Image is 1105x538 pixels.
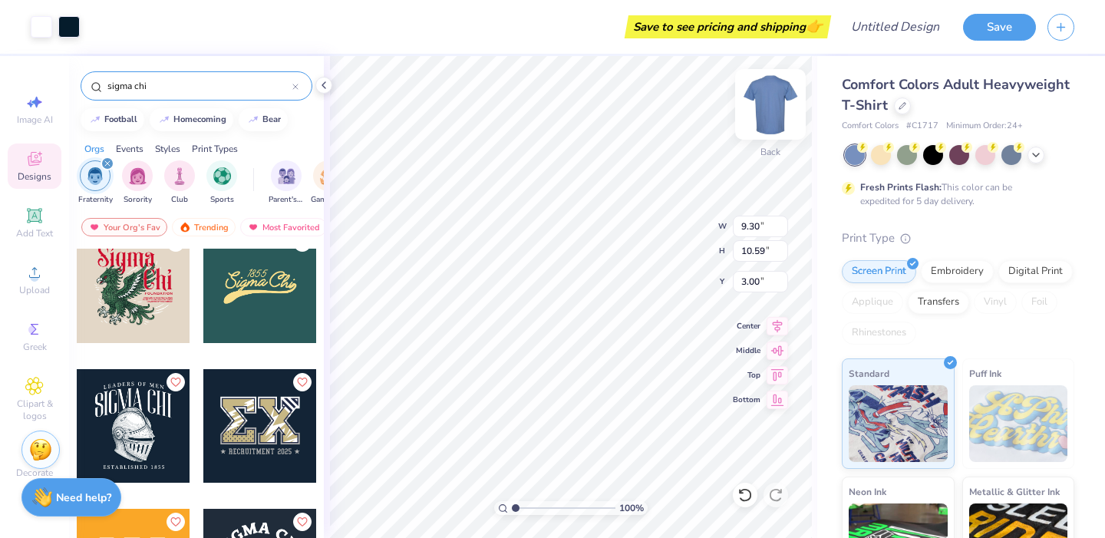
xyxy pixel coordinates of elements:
[18,170,51,183] span: Designs
[293,513,312,531] button: Like
[628,15,827,38] div: Save to see pricing and shipping
[172,218,236,236] div: Trending
[311,160,346,206] button: filter button
[155,142,180,156] div: Styles
[122,160,153,206] button: filter button
[269,160,304,206] div: filter for Parent's Weekend
[78,194,113,206] span: Fraternity
[733,321,760,332] span: Center
[293,373,312,391] button: Like
[171,194,188,206] span: Club
[733,370,760,381] span: Top
[908,291,969,314] div: Transfers
[129,167,147,185] img: Sorority Image
[842,75,1070,114] span: Comfort Colors Adult Heavyweight T-Shirt
[17,114,53,126] span: Image AI
[78,160,113,206] div: filter for Fraternity
[760,145,780,159] div: Back
[239,108,288,131] button: bear
[849,365,889,381] span: Standard
[240,218,327,236] div: Most Favorited
[269,194,304,206] span: Parent's Weekend
[213,167,231,185] img: Sports Image
[56,490,111,505] strong: Need help?
[311,160,346,206] div: filter for Game Day
[89,115,101,124] img: trend_line.gif
[849,484,886,500] span: Neon Ink
[842,322,916,345] div: Rhinestones
[88,222,101,233] img: most_fav.gif
[998,260,1073,283] div: Digital Print
[842,260,916,283] div: Screen Print
[84,142,104,156] div: Orgs
[81,108,144,131] button: football
[78,160,113,206] button: filter button
[106,78,292,94] input: Try "Alpha"
[19,284,50,296] span: Upload
[842,120,899,133] span: Comfort Colors
[974,291,1017,314] div: Vinyl
[210,194,234,206] span: Sports
[740,74,801,135] img: Back
[860,181,942,193] strong: Fresh Prints Flash:
[164,160,195,206] button: filter button
[192,142,238,156] div: Print Types
[278,167,295,185] img: Parent's Weekend Image
[16,467,53,479] span: Decorate
[619,501,644,515] span: 100 %
[733,345,760,356] span: Middle
[849,385,948,462] img: Standard
[806,17,823,35] span: 👉
[963,14,1036,41] button: Save
[1021,291,1057,314] div: Foil
[247,115,259,124] img: trend_line.gif
[311,194,346,206] span: Game Day
[81,218,167,236] div: Your Org's Fav
[969,385,1068,462] img: Puff Ink
[8,398,61,422] span: Clipart & logos
[946,120,1023,133] span: Minimum Order: 24 +
[173,115,226,124] div: homecoming
[733,394,760,405] span: Bottom
[860,180,1049,208] div: This color can be expedited for 5 day delivery.
[150,108,233,131] button: homecoming
[116,142,143,156] div: Events
[969,484,1060,500] span: Metallic & Glitter Ink
[906,120,938,133] span: # C1717
[842,291,903,314] div: Applique
[104,115,137,124] div: football
[16,227,53,239] span: Add Text
[206,160,237,206] button: filter button
[158,115,170,124] img: trend_line.gif
[167,513,185,531] button: Like
[171,167,188,185] img: Club Image
[87,167,104,185] img: Fraternity Image
[167,373,185,391] button: Like
[122,160,153,206] div: filter for Sorority
[247,222,259,233] img: most_fav.gif
[320,167,338,185] img: Game Day Image
[206,160,237,206] div: filter for Sports
[179,222,191,233] img: trending.gif
[23,341,47,353] span: Greek
[262,115,281,124] div: bear
[839,12,952,42] input: Untitled Design
[269,160,304,206] button: filter button
[124,194,152,206] span: Sorority
[969,365,1001,381] span: Puff Ink
[921,260,994,283] div: Embroidery
[164,160,195,206] div: filter for Club
[842,229,1074,247] div: Print Type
